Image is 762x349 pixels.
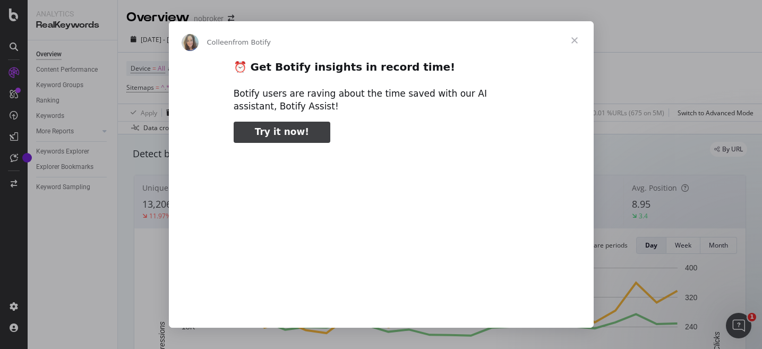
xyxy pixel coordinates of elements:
[255,126,309,137] span: Try it now!
[234,60,529,80] h2: ⏰ Get Botify insights in record time!
[182,34,199,51] img: Profile image for Colleen
[555,21,594,59] span: Close
[234,88,529,113] div: Botify users are raving about the time saved with our AI assistant, Botify Assist!
[234,122,330,143] a: Try it now!
[233,38,271,46] span: from Botify
[207,38,233,46] span: Colleen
